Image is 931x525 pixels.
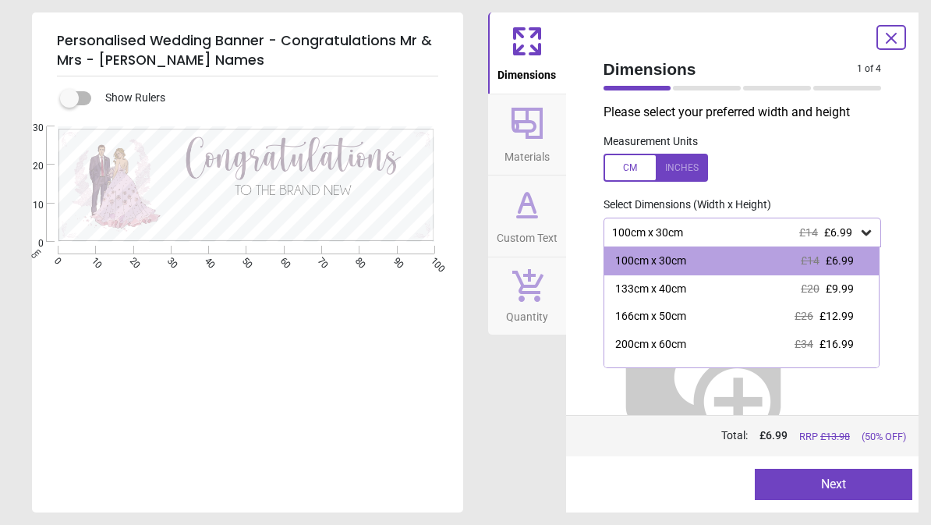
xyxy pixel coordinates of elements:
[14,122,44,135] span: 30
[819,310,854,322] span: £12.99
[795,338,813,350] span: £34
[602,428,907,444] div: Total:
[488,176,566,257] button: Custom Text
[604,58,858,80] span: Dimensions
[862,430,906,444] span: (50% OFF)
[69,89,463,108] div: Show Rulers
[801,282,819,295] span: £20
[799,226,818,239] span: £14
[826,254,854,267] span: £6.99
[755,469,912,500] button: Next
[497,223,558,247] span: Custom Text
[611,226,859,239] div: 100cm x 30cm
[824,226,852,239] span: £6.99
[488,257,566,335] button: Quantity
[759,428,788,444] span: £
[615,309,686,325] div: 166cm x 50cm
[857,62,881,76] span: 1 of 4
[799,430,850,444] span: RRP
[497,60,556,83] span: Dimensions
[826,282,854,295] span: £9.99
[14,199,44,212] span: 10
[819,366,854,378] span: £20.99
[615,337,686,353] div: 200cm x 60cm
[795,366,813,378] span: £42
[57,25,438,76] h5: Personalised Wedding Banner - Congratulations Mr & Mrs - [PERSON_NAME] Names
[506,302,548,325] span: Quantity
[604,134,698,150] label: Measurement Units
[766,429,788,442] span: 6.99
[14,160,44,173] span: 20
[819,338,854,350] span: £16.99
[14,237,44,250] span: 0
[504,142,550,165] span: Materials
[604,272,803,472] img: Helper for size comparison
[801,254,819,267] span: £14
[604,104,894,121] p: Please select your preferred width and height
[615,282,686,297] div: 133cm x 40cm
[615,365,686,381] div: 233cm x 70cm
[29,247,43,261] span: cm
[591,197,771,213] label: Select Dimensions (Width x Height)
[615,254,686,269] div: 100cm x 30cm
[795,310,813,322] span: £26
[820,431,850,442] span: £ 13.98
[488,94,566,176] button: Materials
[488,12,566,94] button: Dimensions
